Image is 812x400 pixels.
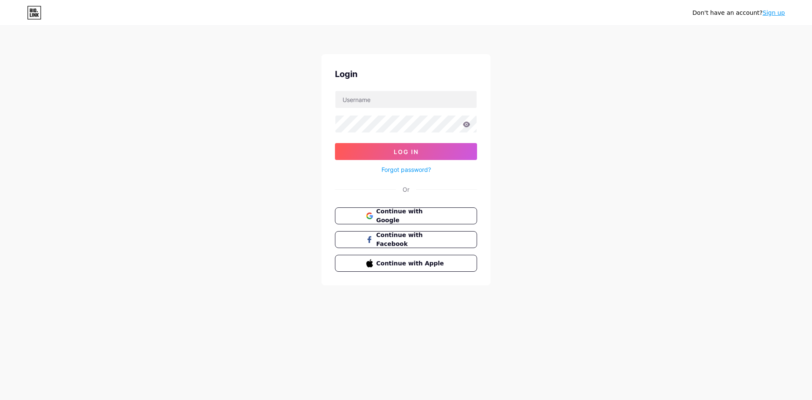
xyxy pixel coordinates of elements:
input: Username [335,91,477,108]
div: Don't have an account? [692,8,785,17]
button: Log In [335,143,477,160]
div: Login [335,68,477,80]
div: Or [403,185,409,194]
a: Sign up [763,9,785,16]
span: Continue with Google [376,207,446,225]
button: Continue with Apple [335,255,477,272]
span: Continue with Apple [376,259,446,268]
button: Continue with Google [335,207,477,224]
a: Forgot password? [381,165,431,174]
button: Continue with Facebook [335,231,477,248]
span: Continue with Facebook [376,231,446,248]
span: Log In [394,148,419,155]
